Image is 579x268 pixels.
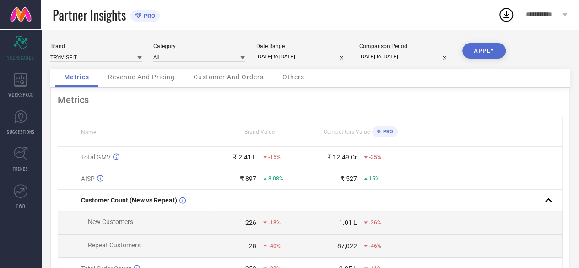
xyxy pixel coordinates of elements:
span: FWD [16,202,25,209]
span: Customer And Orders [194,73,264,81]
div: Comparison Period [359,43,451,49]
span: Customer Count (New vs Repeat) [81,197,177,204]
span: Repeat Customers [88,241,141,249]
input: Select date range [256,52,348,61]
span: -36% [369,219,381,226]
div: ₹ 2.41 L [233,153,256,161]
span: Competitors Value [324,129,370,135]
span: Brand Value [244,129,275,135]
span: SCORECARDS [7,54,34,61]
span: New Customers [88,218,133,225]
input: Select comparison period [359,52,451,61]
span: -46% [369,243,381,249]
div: Category [153,43,245,49]
span: Partner Insights [53,5,126,24]
span: TRENDS [13,165,28,172]
span: WORKSPACE [8,91,33,98]
div: Metrics [58,94,563,105]
div: Date Range [256,43,348,49]
span: Metrics [64,73,89,81]
span: -15% [268,154,281,160]
span: Others [282,73,304,81]
span: -40% [268,243,281,249]
div: Brand [50,43,142,49]
span: 8.08% [268,175,283,182]
div: 226 [245,219,256,226]
button: APPLY [462,43,506,59]
div: 1.01 L [339,219,357,226]
div: Open download list [498,6,514,23]
span: Total GMV [81,153,111,161]
span: 15% [369,175,379,182]
span: AISP [81,175,95,182]
div: ₹ 12.49 Cr [327,153,357,161]
div: 87,022 [337,242,357,250]
div: ₹ 527 [341,175,357,182]
span: SUGGESTIONS [7,128,35,135]
span: Revenue And Pricing [108,73,175,81]
div: ₹ 897 [240,175,256,182]
span: -18% [268,219,281,226]
span: -35% [369,154,381,160]
div: 28 [249,242,256,250]
span: PRO [381,129,393,135]
span: Name [81,129,96,136]
span: PRO [141,12,155,19]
